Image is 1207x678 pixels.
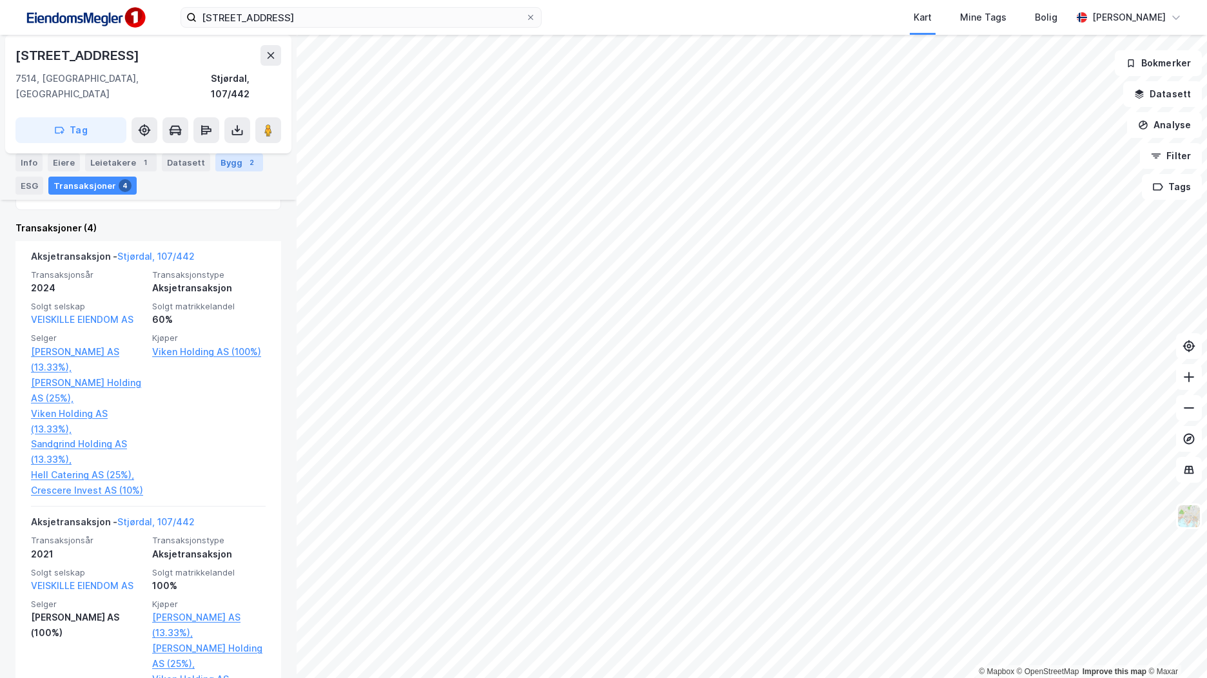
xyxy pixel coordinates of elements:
[960,10,1006,25] div: Mine Tags
[152,535,266,546] span: Transaksjonstype
[31,580,133,591] a: VEISKILLE EIENDOM AS
[31,467,144,483] a: Hell Catering AS (25%),
[31,535,144,546] span: Transaksjonsår
[1035,10,1057,25] div: Bolig
[1177,504,1201,528] img: Z
[21,3,150,32] img: F4PB6Px+NJ5v8B7XTbfpPpyloAAAAASUVORK5CYII=
[15,45,142,66] div: [STREET_ADDRESS]
[48,153,80,171] div: Eiere
[152,301,266,312] span: Solgt matrikkelandel
[31,269,144,280] span: Transaksjonsår
[15,177,43,195] div: ESG
[152,344,266,360] a: Viken Holding AS (100%)
[152,312,266,327] div: 60%
[31,610,144,641] div: [PERSON_NAME] AS (100%)
[914,10,932,25] div: Kart
[117,251,195,262] a: Stjørdal, 107/442
[152,269,266,280] span: Transaksjonstype
[1127,112,1202,138] button: Analyse
[197,8,525,27] input: Søk på adresse, matrikkel, gårdeiere, leietakere eller personer
[31,280,144,296] div: 2024
[31,301,144,312] span: Solgt selskap
[31,599,144,610] span: Selger
[1143,616,1207,678] div: Kontrollprogram for chat
[152,567,266,578] span: Solgt matrikkelandel
[152,599,266,610] span: Kjøper
[31,333,144,344] span: Selger
[31,547,144,562] div: 2021
[31,344,144,375] a: [PERSON_NAME] AS (13.33%),
[152,578,266,594] div: 100%
[152,547,266,562] div: Aksjetransaksjon
[31,375,144,406] a: [PERSON_NAME] Holding AS (25%),
[31,436,144,467] a: Sandgrind Holding AS (13.33%),
[1115,50,1202,76] button: Bokmerker
[31,483,144,498] a: Crescere Invest AS (10%)
[211,71,281,102] div: Stjørdal, 107/442
[245,156,258,169] div: 2
[1083,667,1146,676] a: Improve this map
[119,179,132,192] div: 4
[117,516,195,527] a: Stjørdal, 107/442
[215,153,263,171] div: Bygg
[152,280,266,296] div: Aksjetransaksjon
[31,249,195,269] div: Aksjetransaksjon -
[1092,10,1166,25] div: [PERSON_NAME]
[1143,616,1207,678] iframe: Chat Widget
[15,153,43,171] div: Info
[1123,81,1202,107] button: Datasett
[162,153,210,171] div: Datasett
[15,220,281,236] div: Transaksjoner (4)
[31,567,144,578] span: Solgt selskap
[15,71,211,102] div: 7514, [GEOGRAPHIC_DATA], [GEOGRAPHIC_DATA]
[152,641,266,672] a: [PERSON_NAME] Holding AS (25%),
[31,406,144,437] a: Viken Holding AS (13.33%),
[979,667,1014,676] a: Mapbox
[48,177,137,195] div: Transaksjoner
[139,156,152,169] div: 1
[1140,143,1202,169] button: Filter
[15,117,126,143] button: Tag
[31,314,133,325] a: VEISKILLE EIENDOM AS
[152,610,266,641] a: [PERSON_NAME] AS (13.33%),
[31,514,195,535] div: Aksjetransaksjon -
[85,153,157,171] div: Leietakere
[1142,174,1202,200] button: Tags
[1017,667,1079,676] a: OpenStreetMap
[152,333,266,344] span: Kjøper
